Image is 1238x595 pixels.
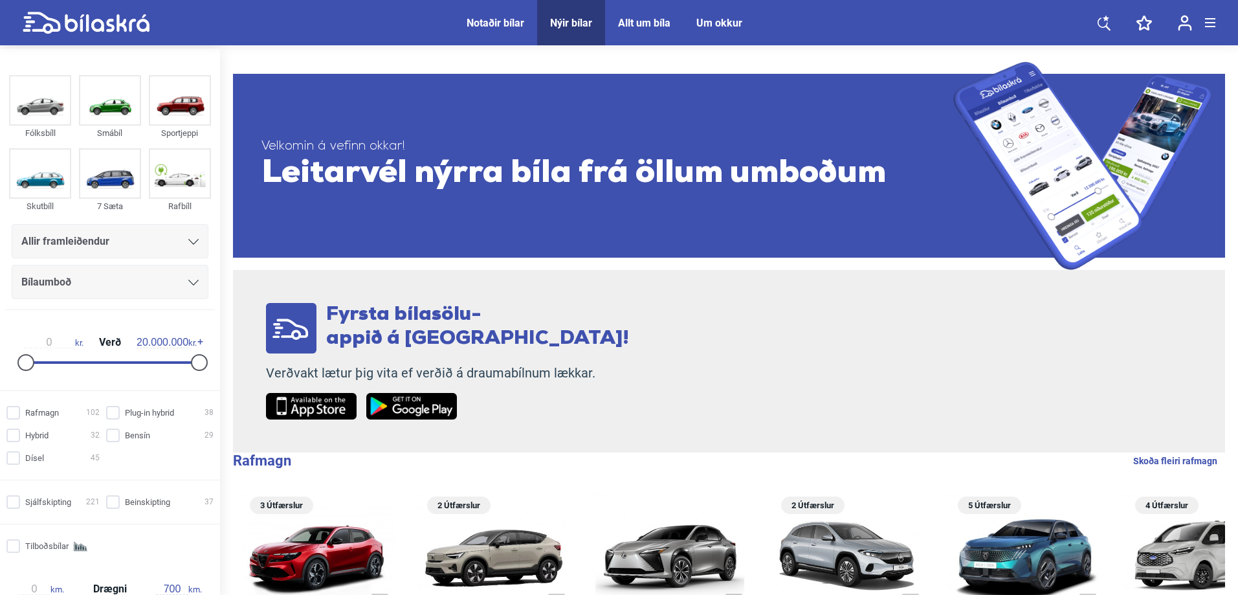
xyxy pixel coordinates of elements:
[618,17,670,29] a: Allt um bíla
[1142,497,1192,514] span: 4 Útfærslur
[696,17,742,29] a: Um okkur
[86,406,100,420] span: 102
[25,495,71,509] span: Sjálfskipting
[96,337,124,348] span: Verð
[1133,453,1217,469] a: Skoða fleiri rafmagn
[550,17,592,29] a: Nýir bílar
[964,497,1015,514] span: 5 Útfærslur
[25,451,44,465] span: Dísel
[137,337,197,348] span: kr.
[9,126,71,140] div: Fólksbíll
[125,495,170,509] span: Beinskipting
[204,429,214,442] span: 29
[79,126,141,140] div: Smábíl
[91,429,100,442] span: 32
[91,451,100,465] span: 45
[467,17,524,29] a: Notaðir bílar
[204,406,214,420] span: 38
[25,406,59,420] span: Rafmagn
[86,495,100,509] span: 221
[434,497,484,514] span: 2 Útfærslur
[18,583,64,595] span: km.
[21,273,71,291] span: Bílaumboð
[256,497,307,514] span: 3 Útfærslur
[1178,15,1192,31] img: user-login.svg
[204,495,214,509] span: 37
[125,429,150,442] span: Bensín
[261,155,953,194] span: Leitarvél nýrra bíla frá öllum umboðum
[233,453,291,469] b: Rafmagn
[9,199,71,214] div: Skutbíll
[233,62,1225,270] a: Velkomin á vefinn okkar!Leitarvél nýrra bíla frá öllum umboðum
[156,583,202,595] span: km.
[90,584,130,594] span: Drægni
[21,232,109,251] span: Allir framleiðendur
[788,497,838,514] span: 2 Útfærslur
[261,139,953,155] span: Velkomin á vefinn okkar!
[25,539,69,553] span: Tilboðsbílar
[149,126,211,140] div: Sportjeppi
[149,199,211,214] div: Rafbíll
[326,305,629,349] span: Fyrsta bílasölu- appið á [GEOGRAPHIC_DATA]!
[79,199,141,214] div: 7 Sæta
[266,365,629,381] p: Verðvakt lætur þig vita ef verðið á draumabílnum lækkar.
[125,406,174,420] span: Plug-in hybrid
[23,337,83,348] span: kr.
[25,429,49,442] span: Hybrid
